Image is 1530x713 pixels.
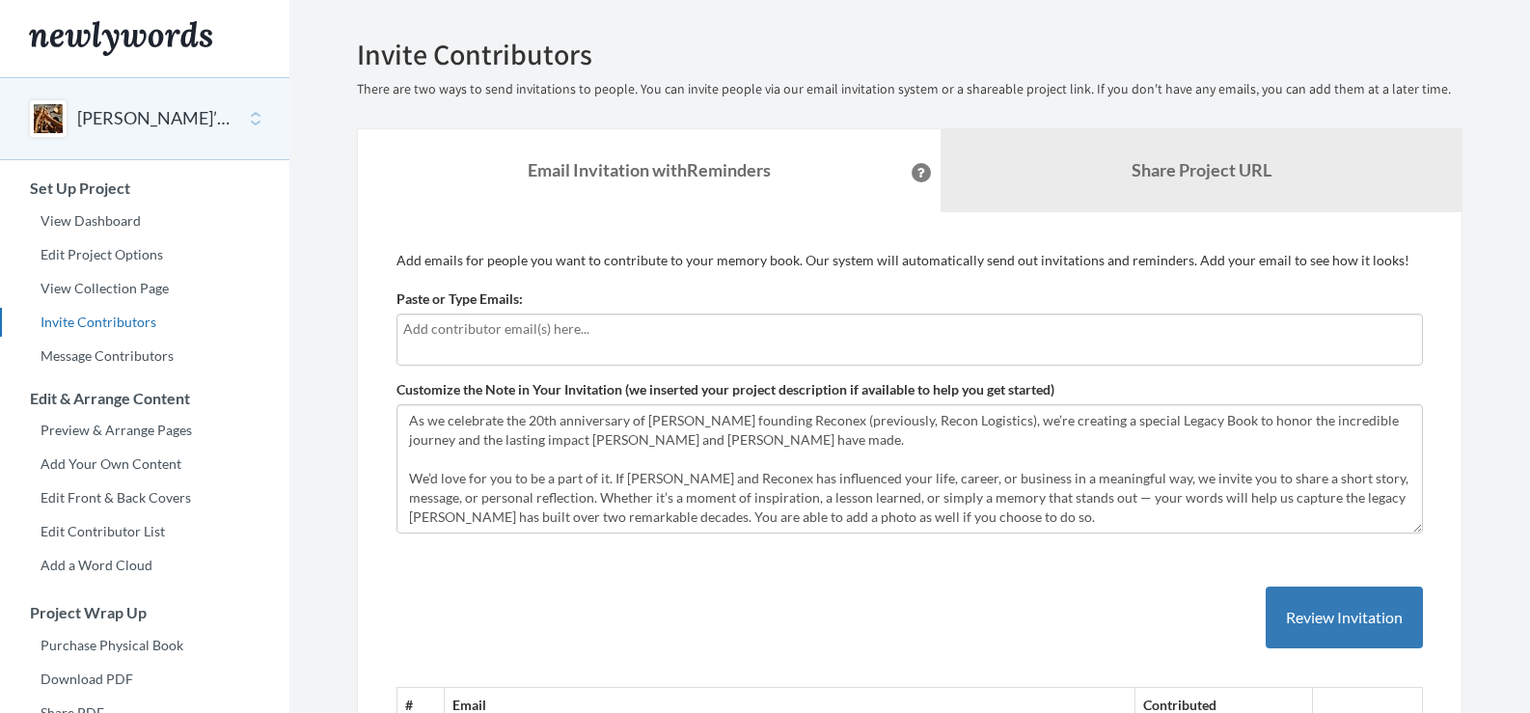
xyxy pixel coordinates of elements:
[77,106,233,131] button: [PERSON_NAME]’s 20th Anniversary
[1132,159,1271,180] b: Share Project URL
[1,604,289,621] h3: Project Wrap Up
[1,179,289,197] h3: Set Up Project
[396,404,1423,534] textarea: As we celebrate the 20th anniversary of [PERSON_NAME] founding Reconex (previously, Recon Logisti...
[396,251,1423,270] p: Add emails for people you want to contribute to your memory book. Our system will automatically s...
[357,39,1462,70] h2: Invite Contributors
[403,318,1416,340] input: Add contributor email(s) here...
[528,159,771,180] strong: Email Invitation with Reminders
[357,80,1462,99] p: There are two ways to send invitations to people. You can invite people via our email invitation ...
[396,380,1054,399] label: Customize the Note in Your Invitation (we inserted your project description if available to help ...
[1,390,289,407] h3: Edit & Arrange Content
[29,21,212,56] img: Newlywords logo
[1266,587,1423,649] button: Review Invitation
[396,289,523,309] label: Paste or Type Emails:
